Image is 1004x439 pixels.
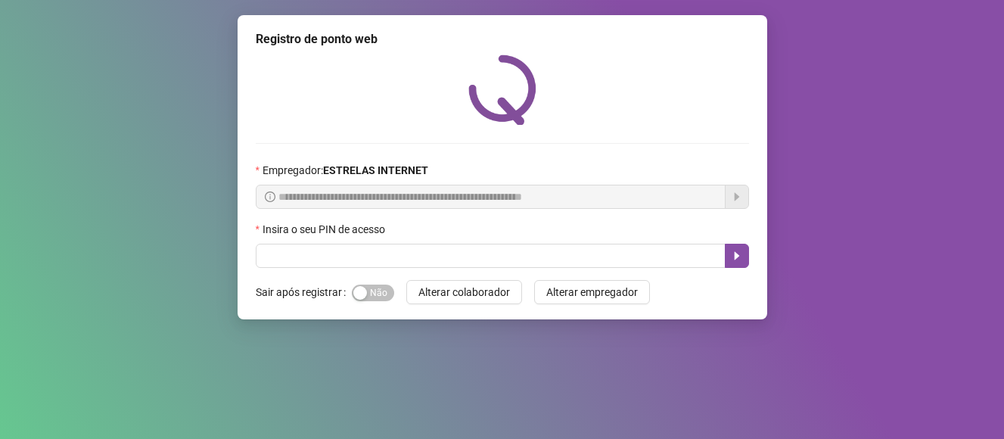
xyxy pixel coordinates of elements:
[263,162,428,179] span: Empregador :
[406,280,522,304] button: Alterar colaborador
[323,164,428,176] strong: ESTRELAS INTERNET
[256,221,395,238] label: Insira o seu PIN de acesso
[256,280,352,304] label: Sair após registrar
[265,191,275,202] span: info-circle
[256,30,749,48] div: Registro de ponto web
[468,54,536,125] img: QRPoint
[534,280,650,304] button: Alterar empregador
[546,284,638,300] span: Alterar empregador
[418,284,510,300] span: Alterar colaborador
[731,250,743,262] span: caret-right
